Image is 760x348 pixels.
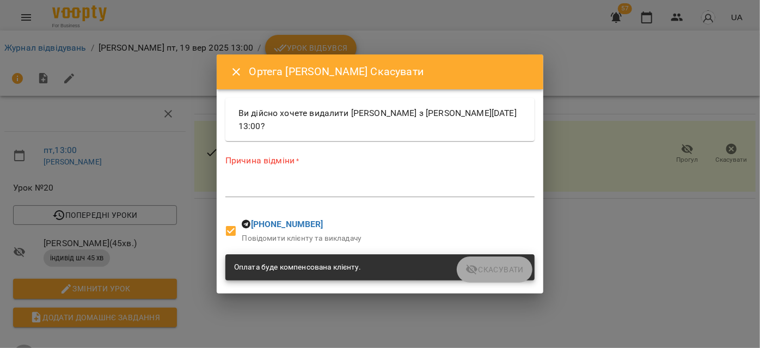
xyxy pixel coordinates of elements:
[223,59,249,85] button: Close
[225,98,535,141] div: Ви дійсно хочете видалити [PERSON_NAME] з [PERSON_NAME][DATE] 13:00?
[249,63,530,80] h6: Ортега [PERSON_NAME] Скасувати
[225,154,535,167] label: Причина відміни
[242,233,362,244] p: Повідомити клієнту та викладачу
[251,219,323,229] a: [PHONE_NUMBER]
[234,258,361,277] div: Оплата буде компенсована клієнту.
